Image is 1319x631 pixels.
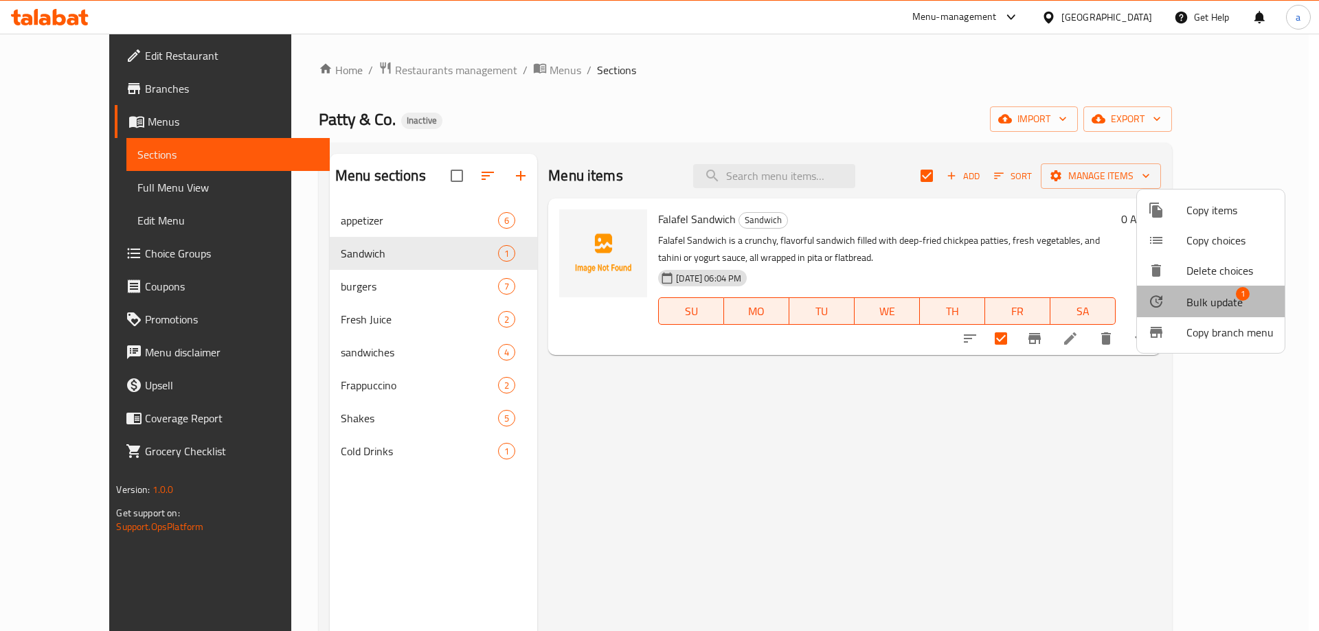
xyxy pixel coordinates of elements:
span: Copy branch menu [1186,324,1274,341]
span: Bulk update [1186,294,1243,310]
span: 1 [1236,287,1250,301]
span: Copy choices [1186,232,1274,249]
span: Delete choices [1186,262,1274,279]
span: Copy items [1186,202,1274,218]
